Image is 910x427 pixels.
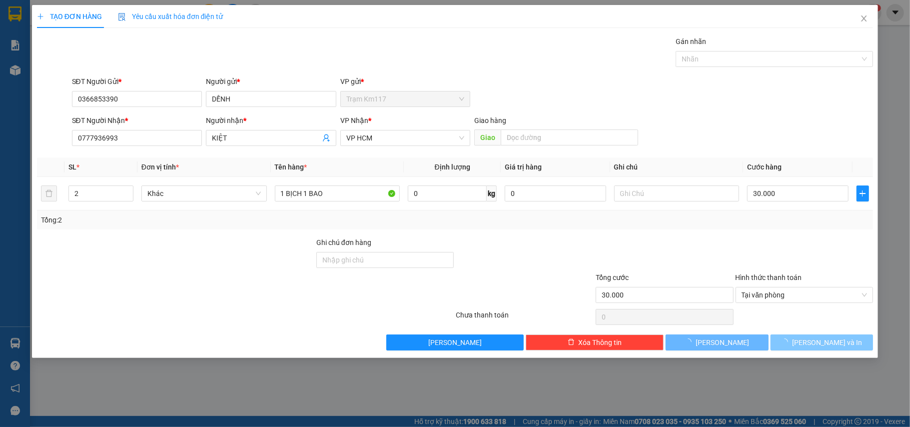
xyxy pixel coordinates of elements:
label: Ghi chú đơn hàng [316,238,371,246]
span: Tên hàng [275,163,307,171]
div: SĐT Người Gửi [72,76,202,87]
span: SL [68,163,76,171]
button: Close [850,5,878,33]
input: Ghi Chú [614,185,740,201]
input: VD: Bàn, Ghế [275,185,400,201]
input: Dọc đường [501,129,638,145]
th: Ghi chú [610,157,744,177]
span: loading [685,338,696,345]
button: delete [41,185,57,201]
span: Trạm Km117 [346,91,465,106]
span: loading [781,338,792,345]
div: Chưa thanh toán [455,309,595,327]
div: SĐT Người Nhận [72,115,202,126]
button: plus [857,185,870,201]
span: plus [857,189,869,197]
div: Người gửi [206,76,336,87]
button: [PERSON_NAME] và In [771,334,874,350]
span: [PERSON_NAME] [428,337,482,348]
span: VP HCM [346,130,465,145]
input: 0 [505,185,606,201]
span: close [860,14,868,22]
span: plus [37,13,44,20]
span: Tại văn phòng [742,287,868,302]
span: Xóa Thông tin [579,337,622,348]
span: [PERSON_NAME] [696,337,749,348]
span: Yêu cầu xuất hóa đơn điện tử [118,12,223,20]
span: user-add [322,134,330,142]
div: Người nhận [206,115,336,126]
span: kg [487,185,497,201]
div: VP gửi [340,76,471,87]
button: [PERSON_NAME] [666,334,769,350]
span: Đơn vị tính [141,163,179,171]
span: delete [568,338,575,346]
span: Giao hàng [474,116,506,124]
span: Tổng cước [596,273,629,281]
input: Ghi chú đơn hàng [316,252,454,268]
span: [PERSON_NAME] và In [792,337,862,348]
span: Cước hàng [747,163,782,171]
label: Gán nhãn [676,37,706,45]
button: [PERSON_NAME] [386,334,524,350]
div: Tổng: 2 [41,214,352,225]
span: Khác [147,186,261,201]
label: Hình thức thanh toán [736,273,802,281]
span: Giá trị hàng [505,163,542,171]
span: Giao [474,129,501,145]
span: Định lượng [435,163,470,171]
span: VP Nhận [340,116,368,124]
button: deleteXóa Thông tin [526,334,664,350]
span: TẠO ĐƠN HÀNG [37,12,102,20]
img: icon [118,13,126,21]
